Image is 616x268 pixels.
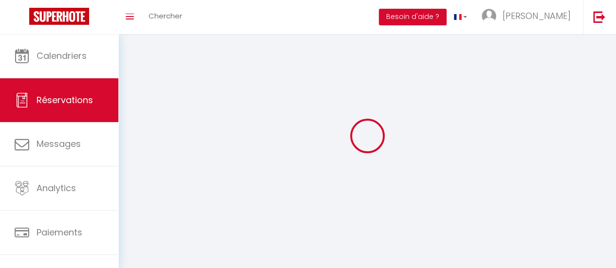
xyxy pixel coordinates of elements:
button: Besoin d'aide ? [379,9,447,25]
span: Analytics [37,182,76,194]
button: Ouvrir le widget de chat LiveChat [8,4,37,33]
span: Paiements [37,226,82,238]
img: ... [482,9,496,23]
span: Réservations [37,94,93,106]
img: logout [593,11,605,23]
span: Messages [37,138,81,150]
span: Chercher [149,11,182,21]
span: Calendriers [37,50,87,62]
img: Super Booking [29,8,89,25]
span: [PERSON_NAME] [503,10,571,22]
